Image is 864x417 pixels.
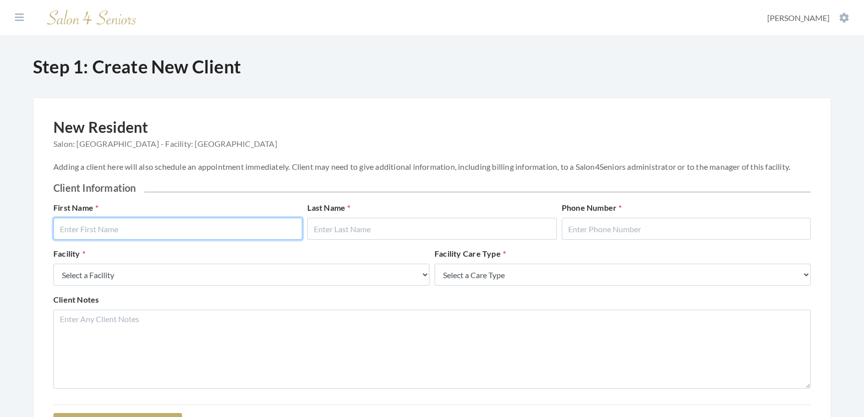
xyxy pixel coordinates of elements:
img: Salon 4 Seniors [42,6,142,29]
label: Client Notes [53,294,99,306]
button: [PERSON_NAME] [764,12,852,23]
input: Enter Last Name [307,218,556,240]
span: [PERSON_NAME] [767,13,830,22]
input: Enter Phone Number [562,218,811,240]
label: Last Name [307,202,350,214]
h2: New Resident [53,118,277,156]
label: Facility Care Type [434,248,506,260]
h1: Step 1: Create New Client [33,56,831,77]
p: Adding a client here will also schedule an appointment immediately. Client may need to give addit... [53,160,811,174]
input: Enter First Name [53,218,302,240]
label: First Name [53,202,98,214]
label: Phone Number [562,202,622,214]
span: Salon: [GEOGRAPHIC_DATA] - Facility: [GEOGRAPHIC_DATA] [53,138,277,150]
label: Facility [53,248,85,260]
h2: Client Information [53,182,811,194]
